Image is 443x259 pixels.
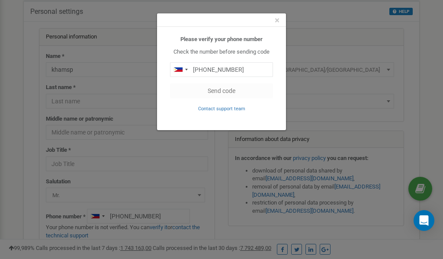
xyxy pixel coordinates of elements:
[170,83,273,98] button: Send code
[414,210,434,231] div: Open Intercom Messenger
[275,16,279,25] button: Close
[170,48,273,56] p: Check the number before sending code
[198,105,245,112] a: Contact support team
[170,63,190,77] div: Telephone country code
[275,15,279,26] span: ×
[198,106,245,112] small: Contact support team
[170,62,273,77] input: 0905 123 4567
[180,36,263,42] b: Please verify your phone number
